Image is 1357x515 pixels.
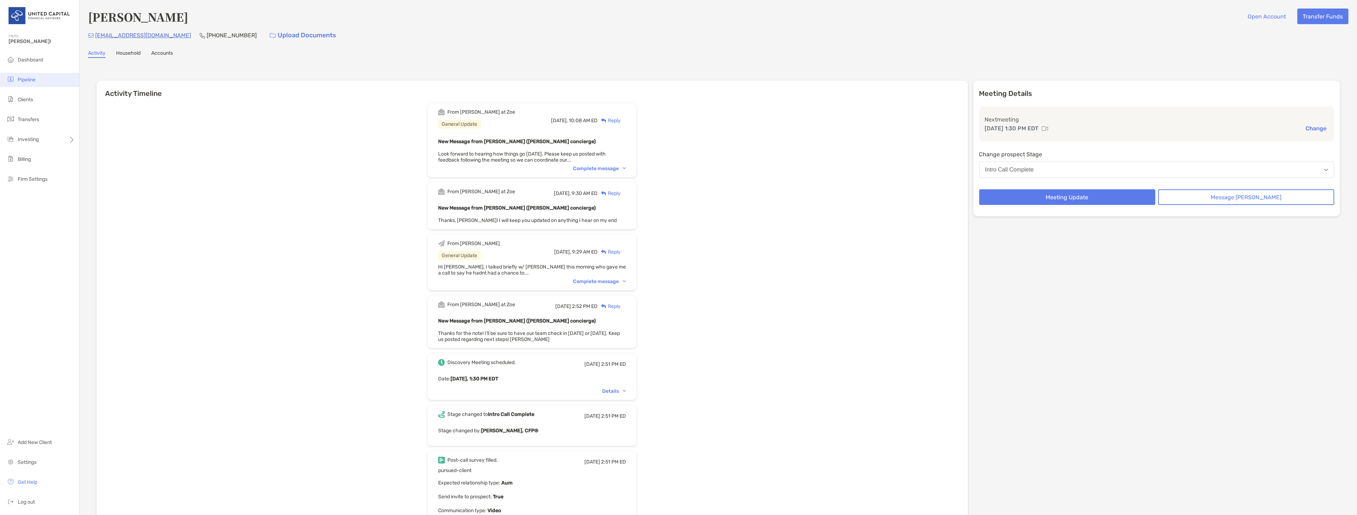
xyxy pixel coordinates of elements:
[584,361,600,367] span: [DATE]
[598,303,621,310] div: Reply
[601,361,626,367] span: 2:51 PM ED
[438,188,445,195] img: Event icon
[18,57,43,63] span: Dashboard
[95,31,191,40] p: [EMAIL_ADDRESS][DOMAIN_NAME]
[601,459,626,465] span: 2:51 PM ED
[18,156,31,162] span: Billing
[6,75,15,83] img: pipeline icon
[985,124,1039,133] p: [DATE] 1:30 PM EDT
[18,479,37,485] span: Get Help
[985,167,1034,173] div: Intro Call Complete
[9,3,71,28] img: United Capital Logo
[18,459,37,465] span: Settings
[554,190,571,196] span: [DATE],
[97,81,968,98] h6: Activity Timeline
[438,426,626,435] p: Stage changed by:
[500,480,513,486] b: Aum
[573,278,626,284] div: Complete message
[6,457,15,466] img: settings icon
[447,109,515,115] div: From [PERSON_NAME] at Zoe
[572,303,598,309] span: 2:52 PM ED
[438,318,596,324] b: New Message from [PERSON_NAME] ([PERSON_NAME] concierge)
[438,478,626,487] p: Expected relationship type :
[1297,9,1348,24] button: Transfer Funds
[200,33,205,38] img: Phone Icon
[18,136,39,142] span: Investing
[18,176,48,182] span: Firm Settings
[88,9,188,25] h4: [PERSON_NAME]
[598,117,621,124] div: Reply
[623,390,626,392] img: Chevron icon
[601,118,606,123] img: Reply icon
[438,330,620,342] span: Thanks for the note! I’ll be sure to have our team check in [DATE] or [DATE]. Keep us posted rega...
[447,302,515,308] div: From [PERSON_NAME] at Zoe
[447,359,516,365] div: Discovery Meeting scheduled.
[6,438,15,446] img: add_new_client icon
[598,248,621,256] div: Reply
[979,150,1335,159] p: Change prospect Stage
[438,151,606,163] span: Look forward to hearing how things go [DATE]. Please keep us posted with feedback following the m...
[1242,9,1292,24] button: Open Account
[601,250,606,254] img: Reply icon
[438,411,445,418] img: Event icon
[265,28,341,43] a: Upload Documents
[438,457,445,463] img: Event icon
[584,459,600,465] span: [DATE]
[18,439,52,445] span: Add New Client
[601,304,606,309] img: Reply icon
[438,217,617,223] span: Thanks, [PERSON_NAME]! I will keep you updated on anything I hear on my end
[6,95,15,103] img: clients icon
[18,499,35,505] span: Log out
[601,413,626,419] span: 2:51 PM ED
[6,135,15,143] img: investing icon
[207,31,257,40] p: [PHONE_NUMBER]
[985,115,1329,124] p: Next meeting
[554,249,571,255] span: [DATE],
[6,174,15,183] img: firm-settings icon
[9,38,75,44] span: [PERSON_NAME]!
[6,477,15,486] img: get-help icon
[438,467,472,473] span: pursued-client
[1303,125,1329,132] button: Change
[492,494,503,500] b: True
[623,280,626,282] img: Chevron icon
[18,116,39,123] span: Transfers
[598,190,621,197] div: Reply
[438,139,596,145] b: New Message from [PERSON_NAME] ([PERSON_NAME] concierge)
[451,376,498,382] b: [DATE], 1:30 PM EDT
[438,120,481,129] div: General Update
[584,413,600,419] span: [DATE]
[438,240,445,247] img: Event icon
[573,166,626,172] div: Complete message
[447,189,515,195] div: From [PERSON_NAME] at Zoe
[979,162,1335,178] button: Intro Call Complete
[6,115,15,123] img: transfers icon
[438,109,445,115] img: Event icon
[1158,189,1334,205] button: Message [PERSON_NAME]
[116,50,141,58] a: Household
[438,359,445,366] img: Event icon
[551,118,568,124] span: [DATE],
[6,55,15,64] img: dashboard icon
[447,411,534,417] div: Stage changed to
[438,301,445,308] img: Event icon
[438,205,596,211] b: New Message from [PERSON_NAME] ([PERSON_NAME] concierge)
[438,251,481,260] div: General Update
[447,240,500,246] div: From [PERSON_NAME]
[601,191,606,196] img: Reply icon
[88,50,105,58] a: Activity
[1042,126,1048,131] img: communication type
[88,33,94,38] img: Email Icon
[447,457,498,463] div: Post-call survey filled.
[438,492,626,501] p: Send invite to prospect :
[438,264,626,276] span: Hi [PERSON_NAME], I talked briefly w/ [PERSON_NAME] this morning who gave me a call to say he had...
[623,167,626,169] img: Chevron icon
[572,249,598,255] span: 9:29 AM ED
[569,118,598,124] span: 10:08 AM ED
[481,428,538,434] b: [PERSON_NAME], CFP®
[979,89,1335,98] p: Meeting Details
[1324,169,1328,171] img: Open dropdown arrow
[488,411,534,417] b: Intro Call Complete
[6,154,15,163] img: billing icon
[979,189,1155,205] button: Meeting Update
